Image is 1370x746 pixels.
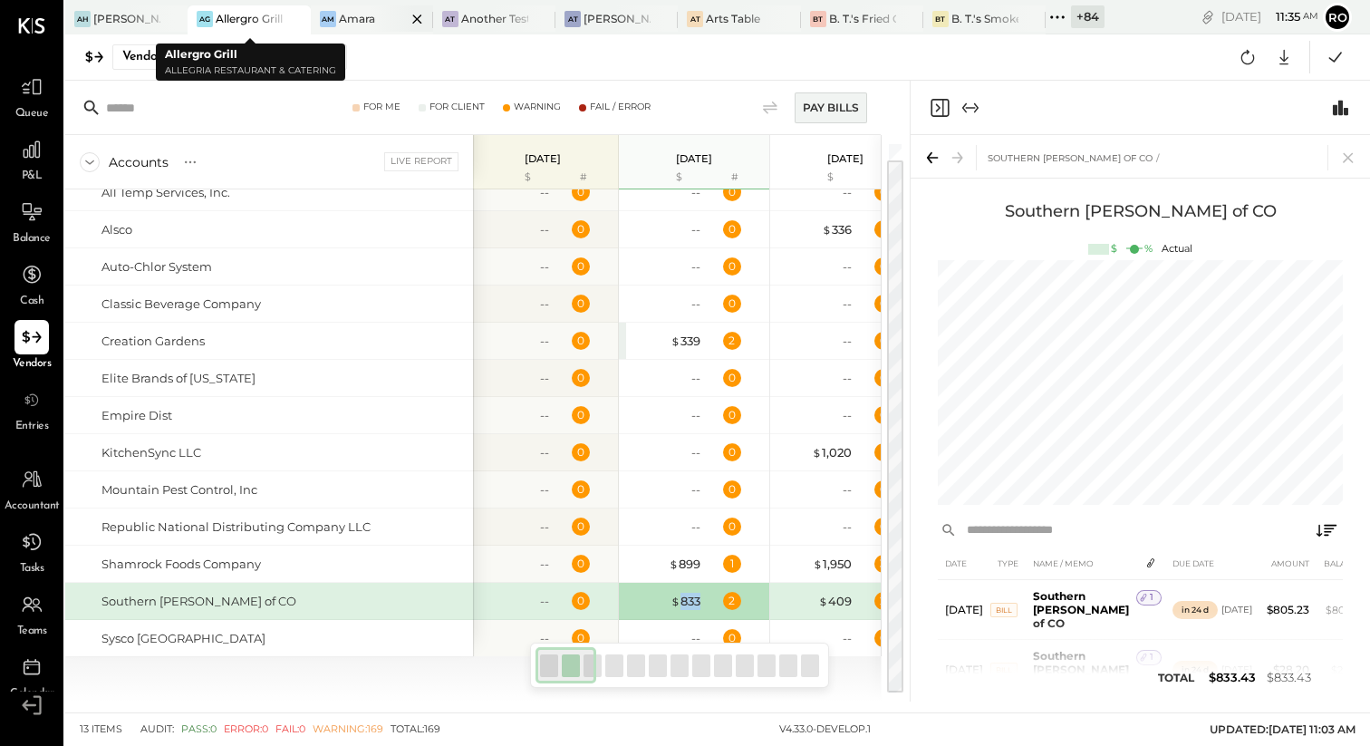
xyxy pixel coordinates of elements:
[691,221,700,238] div: --
[1259,580,1317,640] td: $805.23
[818,594,828,608] span: $
[728,630,736,645] div: 0
[20,561,44,577] span: Tasks
[109,153,169,171] div: Accounts
[723,555,741,573] div: 1
[1,383,63,435] a: Entries
[880,184,887,199] div: 0
[938,580,990,640] td: [DATE]
[101,370,256,387] div: Elite Brands of [US_STATE]
[843,481,852,499] div: --
[960,97,981,119] button: Expand panel (e)
[676,152,712,165] p: [DATE]
[990,603,1018,617] span: Bill
[313,722,383,737] span: Warning: 169
[728,258,736,274] div: 0
[10,686,53,702] span: Calendar
[880,518,887,534] div: 0
[1088,242,1192,257] div: Actual
[691,481,700,499] div: --
[705,170,764,185] div: #
[540,258,549,276] div: --
[165,47,237,61] b: Allergro Grill
[540,481,549,499] div: --
[691,630,700,647] div: --
[564,11,581,27] div: AT
[723,332,741,350] div: 2
[1259,547,1317,580] th: AMOUNT
[577,444,584,460] div: 0
[1033,649,1129,690] b: Southern [PERSON_NAME] of CO
[1199,7,1217,26] div: copy link
[540,630,549,647] div: --
[706,11,760,26] div: Arts Table
[540,221,549,238] div: --
[671,593,700,610] div: 833
[728,295,736,311] div: 0
[101,481,257,499] div: Mountain Pest Control, Inc
[15,419,49,435] span: Entries
[540,593,549,610] div: --
[461,11,528,26] div: Another Test Updated
[628,170,700,185] div: $
[577,518,584,534] div: 0
[932,11,949,27] div: BT
[540,407,549,424] div: --
[827,152,863,165] p: [DATE]
[822,222,832,237] span: $
[691,518,700,536] div: --
[874,592,892,610] div: 2
[1150,591,1153,604] span: 1
[514,101,561,113] div: Warning
[843,518,852,536] div: --
[224,722,268,737] span: Error: 0
[728,481,736,497] div: 0
[795,92,867,123] div: Pay Bills
[101,444,201,461] div: KitchenSync LLC
[1221,664,1252,675] div: [DATE]
[540,295,549,313] div: --
[577,481,584,497] div: 0
[874,555,892,573] div: 3
[101,295,261,313] div: Classic Beverage Company
[812,444,852,461] div: 1,020
[477,170,549,185] div: $
[818,593,852,610] div: 409
[1150,651,1153,664] span: 1
[13,356,52,373] span: Vendors
[1026,547,1136,580] th: NAME / MEMO
[577,333,584,348] div: 0
[829,11,896,26] div: B. T.'s Fried Chicken
[540,556,549,573] div: --
[20,294,43,310] span: Cash
[843,630,852,647] div: --
[810,11,826,27] div: BT
[101,184,230,201] div: All Temp Services, Inc.
[843,295,852,313] div: --
[101,258,212,276] div: Auto-Chlor System
[911,200,1370,242] div: Southern [PERSON_NAME] of CO
[584,11,651,26] div: [PERSON_NAME] Test Create
[112,44,347,70] button: Vendor InvoicesConfigure Report
[843,184,852,201] div: --
[1144,242,1153,257] div: %
[1,650,63,702] a: Calendar
[165,63,336,79] p: Allegria Restaurant & Catering
[13,231,51,247] span: Balance
[990,663,1018,677] span: Bill
[15,106,49,122] span: Queue
[1172,661,1218,679] div: in 24 d
[880,630,887,645] div: 0
[938,547,990,580] th: DATE
[880,407,887,422] div: 0
[874,220,892,238] div: 1
[1165,547,1259,580] th: DUE DATE
[990,547,1026,580] th: TYPE
[74,11,91,27] div: AH
[540,184,549,201] div: --
[80,722,122,737] div: 13 items
[1,257,63,310] a: Cash
[691,370,700,387] div: --
[540,444,549,461] div: --
[1317,640,1370,700] td: $28.20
